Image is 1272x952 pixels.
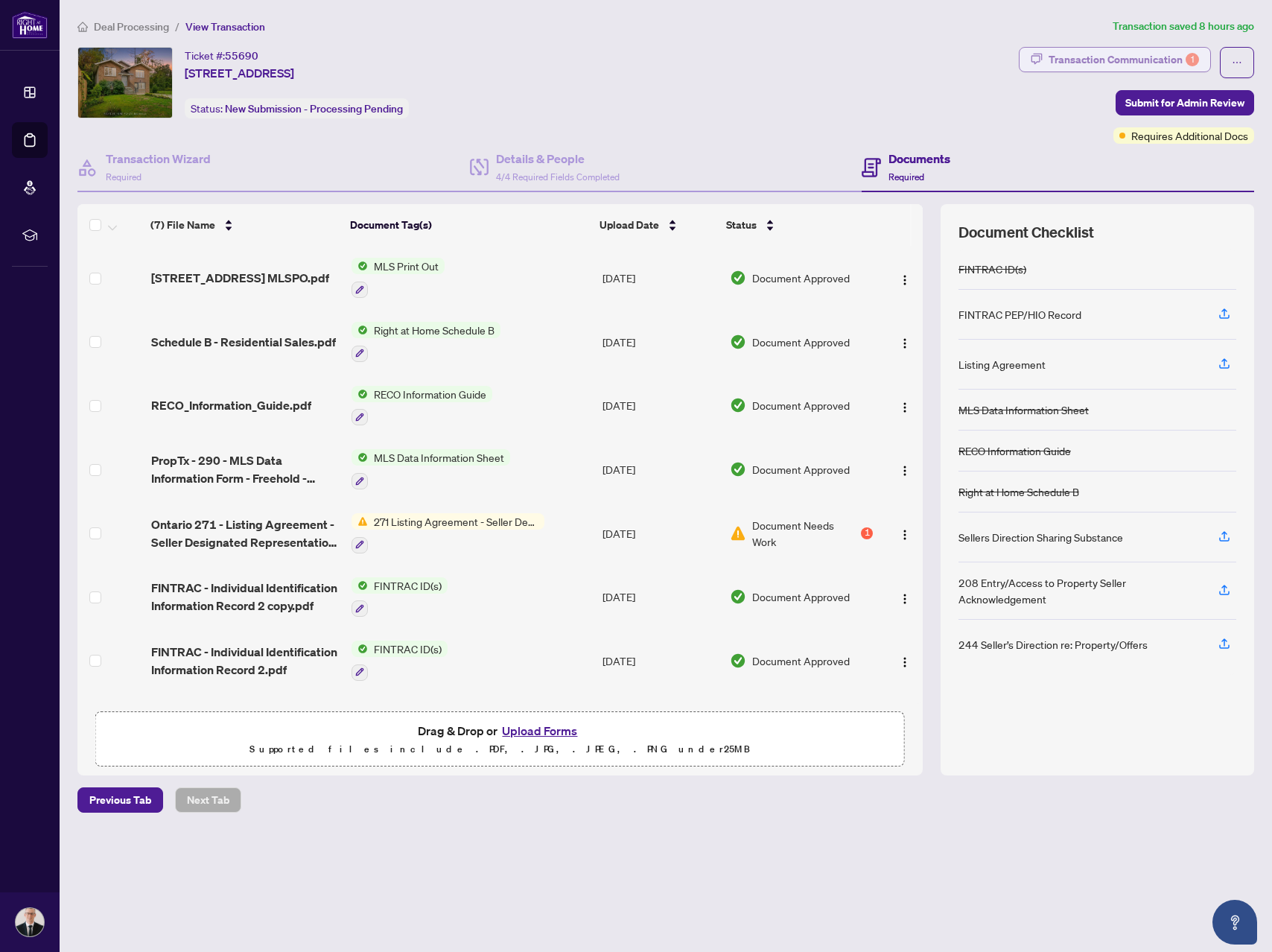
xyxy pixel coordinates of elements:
[1125,91,1244,115] span: Submit for Admin Review
[496,171,620,183] span: 4/4 Required Fields Completed
[352,577,368,594] img: Status Icon
[352,258,368,274] img: Status Icon
[151,579,340,615] span: FINTRAC - Individual Identification Information Record 2 copy.pdf
[1186,53,1199,66] div: 1
[597,246,724,310] td: [DATE]
[958,574,1201,607] div: 208 Entry/Access to Property Seller Acknowledgement
[352,449,510,489] button: Status IconMLS Data Information Sheet
[77,787,163,813] button: Previous Tab
[1049,48,1199,72] div: Transaction Communication
[958,261,1026,277] div: FINTRAC ID(s)
[893,457,917,481] button: Logo
[344,204,594,246] th: Document Tag(s)
[899,402,911,413] img: Logo
[352,577,448,618] button: Status IconFINTRAC ID(s)
[899,274,911,286] img: Logo
[496,150,620,168] h4: Details & People
[730,334,746,350] img: Document Status
[352,513,544,553] button: Status Icon271 Listing Agreement - Seller Designated Representation Agreement Authority to Offer ...
[730,270,746,286] img: Document Status
[597,629,724,693] td: [DATE]
[958,306,1081,323] div: FINTRAC PEP/HIO Record
[597,374,724,438] td: [DATE]
[730,525,746,542] img: Document Status
[185,47,258,64] div: Ticket #:
[752,517,858,550] span: Document Needs Work
[94,20,169,34] span: Deal Processing
[106,150,211,168] h4: Transaction Wizard
[726,217,757,233] span: Status
[893,393,917,417] button: Logo
[958,529,1123,545] div: Sellers Direction Sharing Substance
[96,712,904,767] span: Drag & Drop orUpload FormsSupported files include .PDF, .JPG, .JPEG, .PNG under25MB
[225,102,403,115] span: New Submission - Processing Pending
[225,49,258,63] span: 55690
[151,269,329,287] span: [STREET_ADDRESS] MLSPO.pdf
[899,593,911,605] img: Logo
[185,64,294,82] span: [STREET_ADDRESS]
[752,397,850,413] span: Document Approved
[752,588,850,605] span: Document Approved
[352,322,368,338] img: Status Icon
[752,461,850,477] span: Document Approved
[368,577,448,594] span: FINTRAC ID(s)
[497,721,582,740] button: Upload Forms
[352,386,492,426] button: Status IconRECO Information Guide
[1116,90,1254,115] button: Submit for Admin Review
[151,643,340,679] span: FINTRAC - Individual Identification Information Record 2.pdf
[352,258,445,298] button: Status IconMLS Print Out
[151,333,336,351] span: Schedule B - Residential Sales.pdf
[861,527,873,539] div: 1
[752,334,850,350] span: Document Approved
[175,18,179,35] li: /
[958,402,1089,418] div: MLS Data Information Sheet
[888,150,950,168] h4: Documents
[958,442,1071,459] div: RECO Information Guide
[185,98,409,118] div: Status:
[1212,900,1257,945] button: Open asap
[730,653,746,669] img: Document Status
[893,521,917,545] button: Logo
[175,787,241,813] button: Next Tab
[16,908,44,936] img: Profile Icon
[77,22,88,32] span: home
[730,461,746,477] img: Document Status
[893,330,917,354] button: Logo
[958,636,1148,653] div: 244 Seller’s Direction re: Property/Offers
[899,337,911,349] img: Logo
[106,171,141,183] span: Required
[752,653,850,669] span: Document Approved
[1019,47,1211,72] button: Transaction Communication1
[368,258,445,274] span: MLS Print Out
[1113,18,1254,35] article: Transaction saved 8 hours ago
[105,740,895,758] p: Supported files include .PDF, .JPG, .JPEG, .PNG under 25 MB
[899,529,911,541] img: Logo
[352,641,368,657] img: Status Icon
[888,171,924,183] span: Required
[368,641,448,657] span: FINTRAC ID(s)
[730,588,746,605] img: Document Status
[893,585,917,609] button: Logo
[151,451,340,487] span: PropTx - 290 - MLS Data Information Form - Freehold - Sale.pdf
[78,48,172,118] img: IMG-S12434286_1.jpg
[899,656,911,668] img: Logo
[89,788,151,812] span: Previous Tab
[600,217,659,233] span: Upload Date
[151,515,340,551] span: Ontario 271 - Listing Agreement - Seller Designated Representation Agreement - Authority to Offer...
[730,397,746,413] img: Document Status
[893,649,917,673] button: Logo
[12,11,48,39] img: logo
[185,20,265,34] span: View Transaction
[368,386,492,402] span: RECO Information Guide
[144,204,344,246] th: (7) File Name
[352,641,448,681] button: Status IconFINTRAC ID(s)
[352,322,500,362] button: Status IconRight at Home Schedule B
[368,449,510,466] span: MLS Data Information Sheet
[893,266,917,290] button: Logo
[1232,57,1242,68] span: ellipsis
[150,217,215,233] span: (7) File Name
[368,322,500,338] span: Right at Home Schedule B
[899,465,911,477] img: Logo
[752,270,850,286] span: Document Approved
[594,204,720,246] th: Upload Date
